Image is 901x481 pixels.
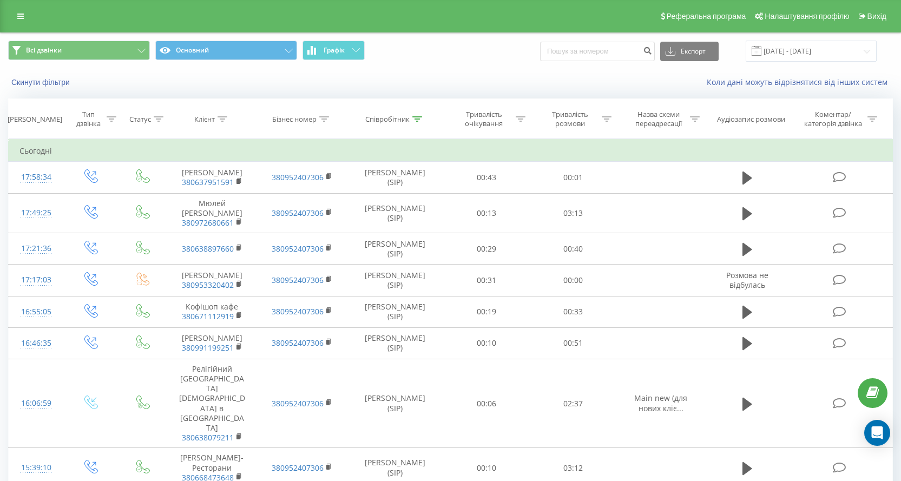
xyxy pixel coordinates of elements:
[347,233,444,265] td: [PERSON_NAME] (SIP)
[167,296,257,327] td: Кофішоп кафе
[272,398,324,408] a: 380952407306
[182,243,234,254] a: 380638897660
[272,172,324,182] a: 380952407306
[443,162,530,193] td: 00:43
[182,177,234,187] a: 380637951591
[19,393,53,414] div: 16:06:59
[302,41,365,60] button: Графік
[726,270,768,290] span: Розмова не відбулась
[167,265,257,296] td: [PERSON_NAME]
[182,311,234,321] a: 380671112919
[864,420,890,446] div: Open Intercom Messenger
[660,42,719,61] button: Експорт
[19,202,53,223] div: 17:49:25
[182,342,234,353] a: 380991199251
[73,110,103,128] div: Тип дзвінка
[347,359,444,448] td: [PERSON_NAME] (SIP)
[19,167,53,188] div: 17:58:34
[167,162,257,193] td: [PERSON_NAME]
[540,42,655,61] input: Пошук за номером
[129,115,151,124] div: Статус
[19,333,53,354] div: 16:46:35
[272,306,324,317] a: 380952407306
[194,115,215,124] div: Клієнт
[530,359,616,448] td: 02:37
[9,140,893,162] td: Сьогодні
[530,265,616,296] td: 00:00
[541,110,599,128] div: Тривалість розмови
[634,393,687,413] span: Main new (для нових кліє...
[347,193,444,233] td: [PERSON_NAME] (SIP)
[272,243,324,254] a: 380952407306
[801,110,865,128] div: Коментар/категорія дзвінка
[717,115,785,124] div: Аудіозапис розмови
[272,338,324,348] a: 380952407306
[19,269,53,291] div: 17:17:03
[347,327,444,359] td: [PERSON_NAME] (SIP)
[347,296,444,327] td: [PERSON_NAME] (SIP)
[443,327,530,359] td: 00:10
[272,115,317,124] div: Бізнес номер
[272,463,324,473] a: 380952407306
[530,296,616,327] td: 00:33
[19,457,53,478] div: 15:39:10
[443,265,530,296] td: 00:31
[667,12,746,21] span: Реферальна програма
[182,280,234,290] a: 380953320402
[867,12,886,21] span: Вихід
[443,233,530,265] td: 00:29
[182,218,234,228] a: 380972680661
[324,47,345,54] span: Графік
[530,193,616,233] td: 03:13
[182,432,234,443] a: 380638079211
[347,265,444,296] td: [PERSON_NAME] (SIP)
[155,41,297,60] button: Основний
[8,115,62,124] div: [PERSON_NAME]
[629,110,687,128] div: Назва схеми переадресації
[443,296,530,327] td: 00:19
[530,233,616,265] td: 00:40
[19,238,53,259] div: 17:21:36
[167,193,257,233] td: Мюлей [PERSON_NAME]
[272,208,324,218] a: 380952407306
[365,115,410,124] div: Співробітник
[26,46,62,55] span: Всі дзвінки
[8,41,150,60] button: Всі дзвінки
[167,327,257,359] td: [PERSON_NAME]
[347,162,444,193] td: [PERSON_NAME] (SIP)
[19,301,53,322] div: 16:55:05
[707,77,893,87] a: Коли дані можуть відрізнятися вiд інших систем
[8,77,75,87] button: Скинути фільтри
[530,162,616,193] td: 00:01
[530,327,616,359] td: 00:51
[443,193,530,233] td: 00:13
[455,110,513,128] div: Тривалість очікування
[765,12,849,21] span: Налаштування профілю
[443,359,530,448] td: 00:06
[167,359,257,448] td: Релігійний [GEOGRAPHIC_DATA][DEMOGRAPHIC_DATA] в [GEOGRAPHIC_DATA]
[272,275,324,285] a: 380952407306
